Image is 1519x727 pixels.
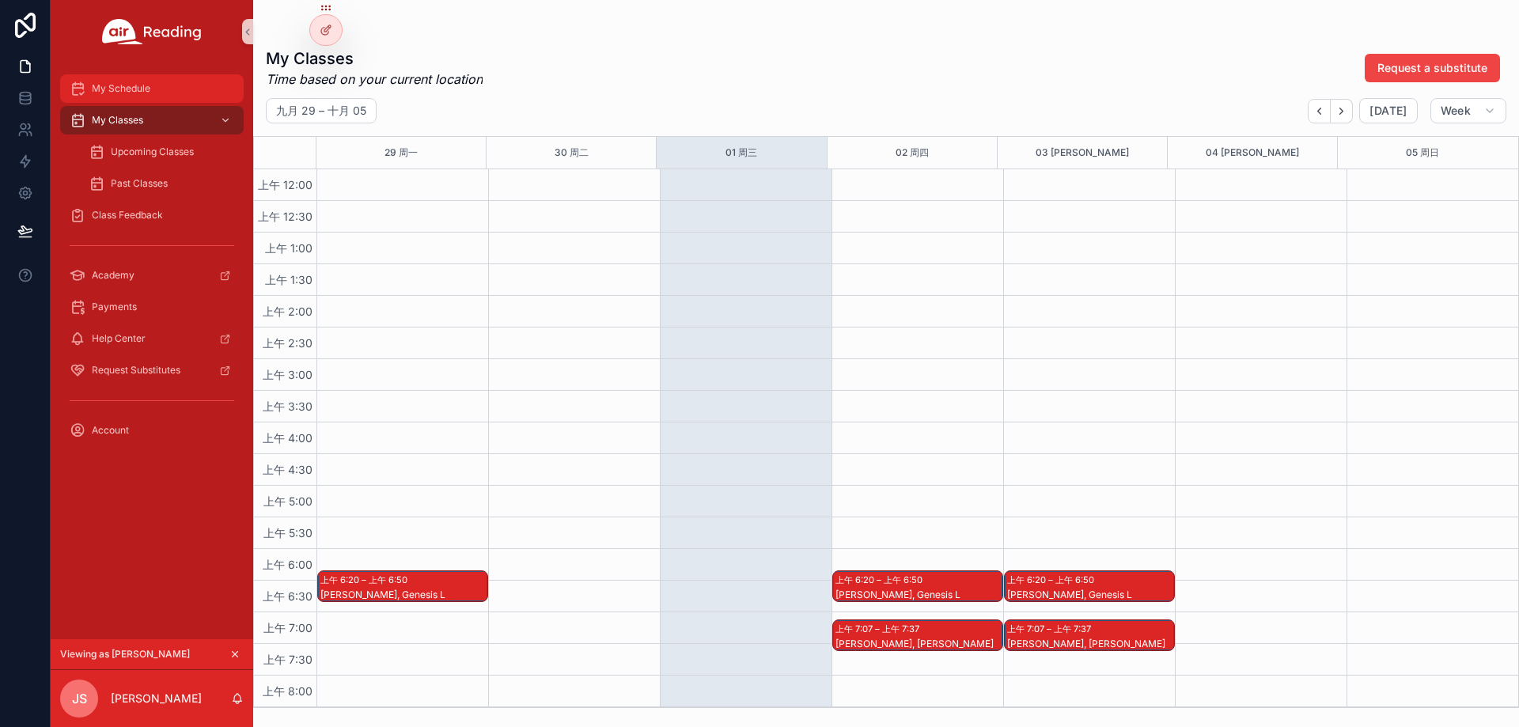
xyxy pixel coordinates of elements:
[92,209,163,222] span: Class Feedback
[92,114,143,127] span: My Classes
[60,324,244,353] a: Help Center
[261,241,316,255] span: 上午 1:00
[259,684,316,698] span: 上午 8:00
[896,137,929,168] button: 02 周四
[833,571,1002,601] div: 上午 6:20 – 上午 6:50[PERSON_NAME], Genesis L
[259,368,316,381] span: 上午 3:00
[259,463,316,476] span: 上午 4:30
[254,210,316,223] span: 上午 12:30
[835,572,926,588] div: 上午 6:20 – 上午 6:50
[92,424,129,437] span: Account
[60,201,244,229] a: Class Feedback
[320,589,487,601] div: [PERSON_NAME], Genesis L
[259,494,316,508] span: 上午 5:00
[1430,98,1506,123] button: Week
[318,571,487,601] div: 上午 6:20 – 上午 6:50[PERSON_NAME], Genesis L
[1007,572,1098,588] div: 上午 6:20 – 上午 6:50
[1206,137,1299,168] button: 04 [PERSON_NAME]
[384,137,418,168] button: 29 周一
[92,332,146,345] span: Help Center
[259,589,316,603] span: 上午 6:30
[259,399,316,413] span: 上午 3:30
[1005,620,1174,650] div: 上午 7:07 – 上午 7:37[PERSON_NAME], [PERSON_NAME]
[92,364,180,377] span: Request Substitutes
[1406,137,1439,168] button: 05 周日
[259,526,316,540] span: 上午 5:30
[259,621,316,634] span: 上午 7:00
[835,589,1002,601] div: [PERSON_NAME], Genesis L
[259,305,316,318] span: 上午 2:00
[555,137,589,168] button: 30 周二
[92,269,134,282] span: Academy
[1036,137,1129,168] button: 03 [PERSON_NAME]
[1369,104,1407,118] span: [DATE]
[72,689,87,708] span: JS
[833,620,1002,650] div: 上午 7:07 – 上午 7:37[PERSON_NAME], [PERSON_NAME]
[259,336,316,350] span: 上午 2:30
[266,70,483,89] em: Time based on your current location
[92,82,150,95] span: My Schedule
[60,416,244,445] a: Account
[79,169,244,198] a: Past Classes
[1331,99,1353,123] button: Next
[79,138,244,166] a: Upcoming Classes
[1005,571,1174,601] div: 上午 6:20 – 上午 6:50[PERSON_NAME], Genesis L
[1365,54,1500,82] button: Request a substitute
[60,648,190,661] span: Viewing as [PERSON_NAME]
[1007,589,1173,601] div: [PERSON_NAME], Genesis L
[60,261,244,290] a: Academy
[725,137,757,168] button: 01 周三
[1007,621,1095,637] div: 上午 7:07 – 上午 7:37
[111,146,194,158] span: Upcoming Classes
[60,293,244,321] a: Payments
[1441,104,1471,118] span: Week
[1359,98,1417,123] button: [DATE]
[60,106,244,134] a: My Classes
[1007,638,1173,650] div: [PERSON_NAME], [PERSON_NAME]
[1377,60,1487,76] span: Request a substitute
[51,63,253,465] div: scrollable content
[259,653,316,666] span: 上午 7:30
[266,47,483,70] h1: My Classes
[835,638,1002,650] div: [PERSON_NAME], [PERSON_NAME]
[102,19,202,44] img: App logo
[60,356,244,384] a: Request Substitutes
[259,431,316,445] span: 上午 4:00
[259,558,316,571] span: 上午 6:00
[111,691,202,706] p: [PERSON_NAME]
[1308,99,1331,123] button: Back
[276,103,366,119] h2: 九月 29 – 十月 05
[835,621,923,637] div: 上午 7:07 – 上午 7:37
[111,177,168,190] span: Past Classes
[320,572,411,588] div: 上午 6:20 – 上午 6:50
[261,273,316,286] span: 上午 1:30
[254,178,316,191] span: 上午 12:00
[92,301,137,313] span: Payments
[60,74,244,103] a: My Schedule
